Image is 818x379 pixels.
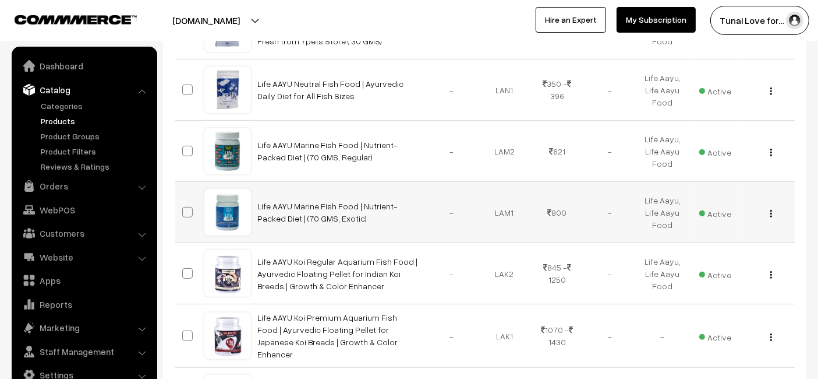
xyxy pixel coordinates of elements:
img: Menu [770,271,772,279]
a: Reports [15,294,153,315]
td: - [426,243,479,304]
td: - [583,243,636,304]
td: LAK2 [478,243,531,304]
a: Hire an Expert [536,7,606,33]
a: Life AAYU Neutral Fish Food | Ayurvedic Daily Diet for All Fish Sizes [258,79,404,101]
a: COMMMERCE [15,12,116,26]
td: - [583,59,636,121]
td: 800 [531,182,584,243]
a: Products [38,115,153,127]
td: Life Aayu, Life Aayu Food [636,121,689,182]
a: Staff Management [15,341,153,362]
button: Tunai Love for… [710,6,809,35]
a: Life AAYU Marine Fish Food | Nutrient-Packed Diet | (70 GMS, Regular) [258,140,398,162]
td: - [426,304,479,368]
img: COMMMERCE [15,15,137,24]
td: 350 - 396 [531,59,584,121]
td: Life Aayu, Life Aayu Food [636,243,689,304]
a: WebPOS [15,199,153,220]
img: user [786,12,803,29]
td: - [636,304,689,368]
td: Life Aayu, Life Aayu Food [636,59,689,121]
td: - [583,182,636,243]
a: Apps [15,270,153,291]
a: Marketing [15,317,153,338]
a: Catalog [15,79,153,100]
a: Customers [15,223,153,244]
td: LAN1 [478,59,531,121]
a: Product Filters [38,145,153,157]
td: LAM2 [478,121,531,182]
img: Menu [770,87,772,95]
span: Active [699,266,732,281]
a: Life AAYU Koi Regular Aquarium Fish Food | Ayurvedic Floating Pellet for Indian Koi Breeds | Grow... [258,257,418,291]
span: Active [699,328,732,343]
a: My Subscription [617,7,696,33]
span: Active [699,205,732,220]
td: - [426,59,479,121]
img: Menu [770,149,772,156]
a: Life AAYU Koi Premium Aquarium Fish Food | Ayurvedic Floating Pellet for Japanese Koi Breeds | Gr... [258,313,398,359]
td: - [583,121,636,182]
td: LAK1 [478,304,531,368]
a: Life AAYU Marine Fish Food | Nutrient-Packed Diet | (70 GMS, Exotic) [258,201,398,223]
a: Life AAYU Neutral Fish Food (Pack of 2, 30g X 2) | Ayurvedic Daily Diet for All Fish Sizes | Fres... [258,12,418,46]
a: Website [15,247,153,268]
img: Menu [770,334,772,341]
td: - [426,121,479,182]
td: - [583,304,636,368]
a: Orders [15,176,153,196]
span: Active [699,82,732,97]
td: LAM1 [478,182,531,243]
img: Menu [770,210,772,217]
td: Life Aayu, Life Aayu Food [636,182,689,243]
a: Categories [38,100,153,112]
td: - [426,182,479,243]
td: 845 - 1250 [531,243,584,304]
a: Dashboard [15,55,153,76]
a: Reviews & Ratings [38,160,153,173]
button: [DOMAIN_NAME] [132,6,281,35]
td: 621 [531,121,584,182]
a: Product Groups [38,130,153,142]
span: Active [699,143,732,159]
td: 1070 - 1430 [531,304,584,368]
